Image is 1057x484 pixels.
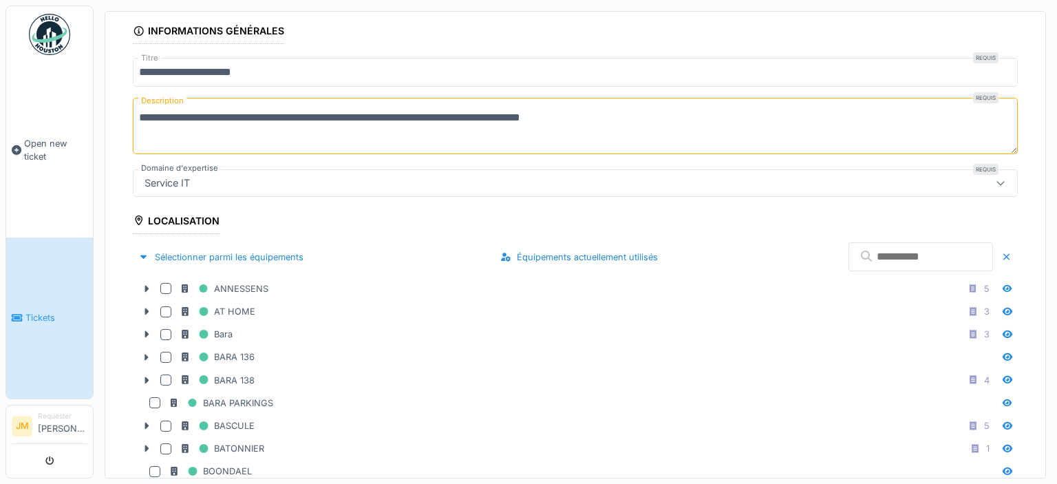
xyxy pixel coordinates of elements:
div: Requis [973,52,999,63]
a: Tickets [6,238,93,399]
div: ANNESSENS [180,280,268,297]
div: Bara [180,326,233,343]
div: 4 [984,374,990,387]
div: Requester [38,411,87,421]
img: Badge_color-CXgf-gQk.svg [29,14,70,55]
div: BARA 136 [180,348,255,366]
div: BATONNIER [180,440,264,457]
li: [PERSON_NAME] [38,411,87,441]
div: Informations générales [133,21,284,44]
div: 5 [984,282,990,295]
a: JM Requester[PERSON_NAME] [12,411,87,444]
div: Localisation [133,211,220,234]
div: Requis [973,164,999,175]
div: BOONDAEL [169,463,252,480]
div: BARA 138 [180,372,255,389]
div: 5 [984,419,990,432]
div: BASCULE [180,417,255,434]
div: Équipements actuellement utilisés [495,248,663,266]
div: Sélectionner parmi les équipements [133,248,309,266]
li: JM [12,416,32,436]
div: Requis [973,92,999,103]
div: 1 [986,442,990,455]
div: 3 [984,305,990,318]
span: Open new ticket [24,137,87,163]
div: AT HOME [180,303,255,320]
label: Titre [138,52,161,64]
label: Domaine d'expertise [138,162,221,174]
label: Description [138,92,186,109]
span: Tickets [25,311,87,324]
div: BARA PARKINGS [169,394,273,412]
div: Service IT [139,176,195,191]
a: Open new ticket [6,63,93,238]
div: 3 [984,328,990,341]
